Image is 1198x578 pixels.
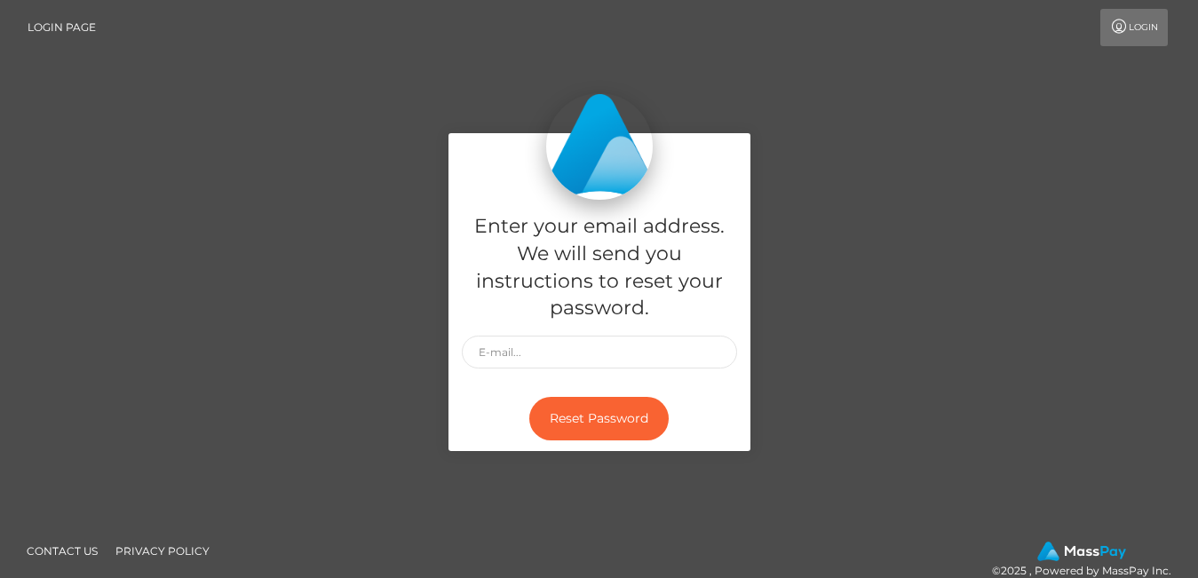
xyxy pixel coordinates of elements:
a: Login Page [28,9,96,46]
h5: Enter your email address. We will send you instructions to reset your password. [462,213,737,322]
a: Login [1100,9,1168,46]
button: Reset Password [529,397,669,440]
a: Privacy Policy [108,537,217,565]
img: MassPay Login [546,93,653,200]
a: Contact Us [20,537,105,565]
input: E-mail... [462,336,737,368]
img: MassPay [1037,542,1126,561]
